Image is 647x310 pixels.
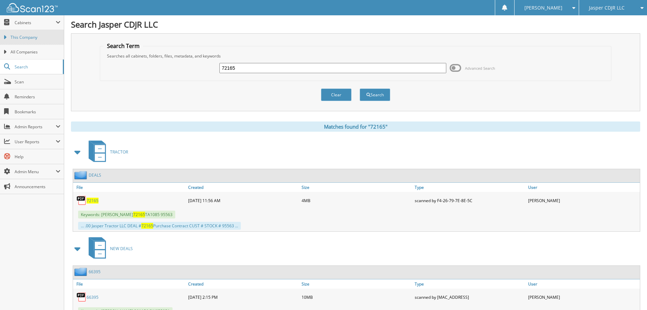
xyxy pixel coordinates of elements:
[74,171,89,179] img: folder2.png
[15,139,56,145] span: User Reports
[15,124,56,130] span: Admin Reports
[15,94,60,100] span: Reminders
[89,172,101,178] a: DEALS
[15,169,56,175] span: Admin Menu
[186,183,300,192] a: Created
[89,269,101,275] a: 66395
[589,6,625,10] span: Jasper CDJR LLC
[413,290,526,304] div: scanned by [MAC_ADDRESS]
[526,183,640,192] a: User
[524,6,562,10] span: [PERSON_NAME]
[133,212,145,217] span: 72165
[15,79,60,85] span: Scan
[11,49,60,55] span: All Companies
[413,194,526,207] div: scanned by F4-26-79-7E-8E-5C
[73,183,186,192] a: File
[104,53,608,59] div: Searches all cabinets, folders, files, metadata, and keywords
[15,109,60,115] span: Bookmarks
[85,235,133,262] a: NEW DEALS
[613,277,647,310] iframe: Chat Widget
[76,195,87,206] img: PDF.png
[110,149,128,155] span: TRACTOR
[300,279,413,289] a: Size
[110,246,133,251] span: NEW DEALS
[186,279,300,289] a: Created
[186,290,300,304] div: [DATE] 2:15 PM
[300,183,413,192] a: Size
[300,194,413,207] div: 4MB
[73,279,186,289] a: File
[360,88,390,101] button: Search
[465,66,495,71] span: Advanced Search
[74,267,89,276] img: folder2.png
[11,34,60,40] span: This Company
[78,222,241,230] div: ... .00 Jasper Tractor LLC DEAL # Purchase Contract CUST # STOCK # 95563 ...
[15,64,59,70] span: Search
[71,121,640,132] div: Matches found for "72165"
[413,279,526,289] a: Type
[87,198,98,203] a: 72165
[7,3,58,12] img: scan123-logo-white.svg
[15,20,56,26] span: Cabinets
[76,292,87,302] img: PDF.png
[104,42,143,50] legend: Search Term
[186,194,300,207] div: [DATE] 11:56 AM
[526,279,640,289] a: User
[526,194,640,207] div: [PERSON_NAME]
[78,211,175,218] span: Keywords: [PERSON_NAME] TA1085 95563
[413,183,526,192] a: Type
[141,223,153,229] span: 72165
[85,138,128,165] a: TRACTOR
[321,88,352,101] button: Clear
[300,290,413,304] div: 10MB
[71,19,640,30] h1: Search Jasper CDJR LLC
[526,290,640,304] div: [PERSON_NAME]
[87,294,98,300] a: 66395
[15,184,60,190] span: Announcements
[15,154,60,160] span: Help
